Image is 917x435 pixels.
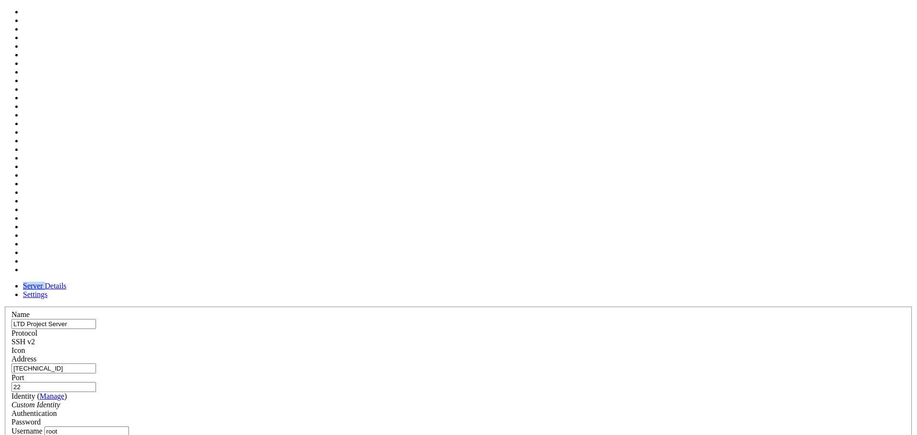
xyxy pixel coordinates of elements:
[11,392,67,400] label: Identity
[40,392,64,400] a: Manage
[37,392,67,400] span: ( )
[11,418,906,426] div: Password
[11,338,35,346] span: SSH v2
[11,310,30,318] label: Name
[11,427,43,435] label: Username
[11,319,96,329] input: Server Name
[11,418,41,426] span: Password
[11,401,60,409] i: Custom Identity
[11,355,36,363] label: Address
[11,346,25,354] label: Icon
[11,409,57,417] label: Authentication
[11,363,96,373] input: Host Name or IP
[11,382,96,392] input: Port Number
[11,329,37,337] label: Protocol
[11,338,906,346] div: SSH v2
[23,282,66,290] a: Server Details
[23,290,48,298] a: Settings
[11,401,906,409] div: Custom Identity
[11,373,24,382] label: Port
